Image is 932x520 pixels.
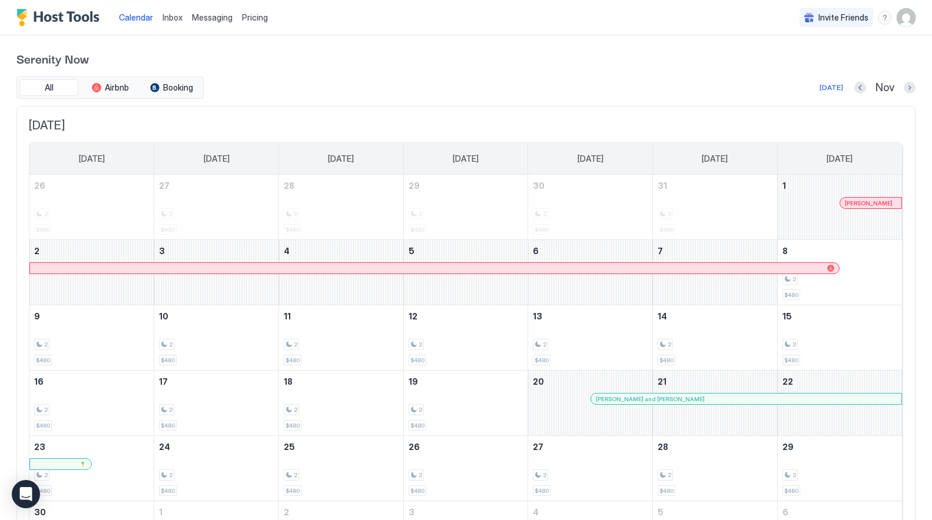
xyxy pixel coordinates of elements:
td: November 7, 2025 [653,240,778,305]
span: 4 [284,246,290,256]
span: All [45,82,54,93]
td: November 6, 2025 [528,240,653,305]
a: Calendar [119,11,153,24]
span: 2 [44,471,48,479]
td: October 26, 2025 [29,175,154,240]
td: November 28, 2025 [653,436,778,501]
div: tab-group [16,76,204,99]
span: $480 [161,422,175,429]
a: Tuesday [316,143,366,175]
span: $480 [784,356,798,364]
div: [DATE] [820,82,843,93]
a: November 12, 2025 [404,305,528,327]
td: November 17, 2025 [154,371,279,436]
td: November 16, 2025 [29,371,154,436]
span: 2 [44,406,48,414]
span: 2 [169,341,173,348]
td: November 9, 2025 [29,305,154,371]
span: 30 [533,181,545,191]
td: October 29, 2025 [403,175,528,240]
span: 2 [668,471,671,479]
td: November 15, 2025 [777,305,902,371]
span: 2 [792,341,796,348]
td: October 28, 2025 [278,175,403,240]
td: November 26, 2025 [403,436,528,501]
span: Invite Friends [818,12,868,23]
span: [DATE] [578,154,603,164]
a: October 30, 2025 [528,175,652,196]
a: Messaging [192,11,233,24]
td: November 12, 2025 [403,305,528,371]
span: 24 [159,442,170,452]
a: November 28, 2025 [653,436,777,458]
span: 16 [34,376,44,386]
span: 7 [658,246,663,256]
td: November 22, 2025 [777,371,902,436]
span: 14 [658,311,667,321]
td: October 31, 2025 [653,175,778,240]
span: 28 [658,442,668,452]
span: Messaging [192,12,233,22]
td: November 5, 2025 [403,240,528,305]
div: [PERSON_NAME] and [PERSON_NAME] [596,395,897,403]
button: Previous month [854,82,866,94]
span: [DATE] [204,154,230,164]
td: November 19, 2025 [403,371,528,436]
span: 9 [34,311,40,321]
a: October 31, 2025 [653,175,777,196]
a: November 27, 2025 [528,436,652,458]
a: Thursday [566,143,615,175]
a: Saturday [815,143,864,175]
td: November 14, 2025 [653,305,778,371]
span: $480 [36,487,50,495]
span: $480 [36,356,50,364]
a: November 26, 2025 [404,436,528,458]
span: 2 [419,341,422,348]
span: 26 [409,442,420,452]
span: $480 [286,356,300,364]
span: [DATE] [79,154,105,164]
a: Sunday [67,143,117,175]
span: 19 [409,376,418,386]
span: 6 [782,507,788,517]
span: 13 [533,311,542,321]
span: 2 [294,341,297,348]
span: Pricing [242,12,268,23]
a: Friday [690,143,739,175]
td: November 24, 2025 [154,436,279,501]
span: 3 [409,507,414,517]
a: November 3, 2025 [154,240,278,262]
a: October 27, 2025 [154,175,278,196]
div: Host Tools Logo [16,9,105,26]
td: November 29, 2025 [777,436,902,501]
span: 31 [658,181,667,191]
a: October 28, 2025 [279,175,403,196]
span: $480 [286,422,300,429]
span: 2 [419,471,422,479]
a: November 18, 2025 [279,371,403,392]
span: [DATE] [29,118,903,133]
a: November 2, 2025 [29,240,154,262]
a: November 10, 2025 [154,305,278,327]
button: Booking [142,79,201,96]
span: 30 [34,507,46,517]
span: 25 [284,442,295,452]
a: November 7, 2025 [653,240,777,262]
span: 5 [409,246,414,256]
span: $480 [784,291,798,299]
span: 26 [34,181,45,191]
a: November 11, 2025 [279,305,403,327]
a: November 6, 2025 [528,240,652,262]
a: November 20, 2025 [528,371,652,392]
a: Inbox [162,11,183,24]
span: $480 [659,356,674,364]
td: November 18, 2025 [278,371,403,436]
a: November 22, 2025 [778,371,902,392]
td: November 1, 2025 [777,175,902,240]
span: $480 [535,356,549,364]
a: November 4, 2025 [279,240,403,262]
a: November 17, 2025 [154,371,278,392]
a: Wednesday [441,143,490,175]
a: November 24, 2025 [154,436,278,458]
span: $480 [410,356,424,364]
